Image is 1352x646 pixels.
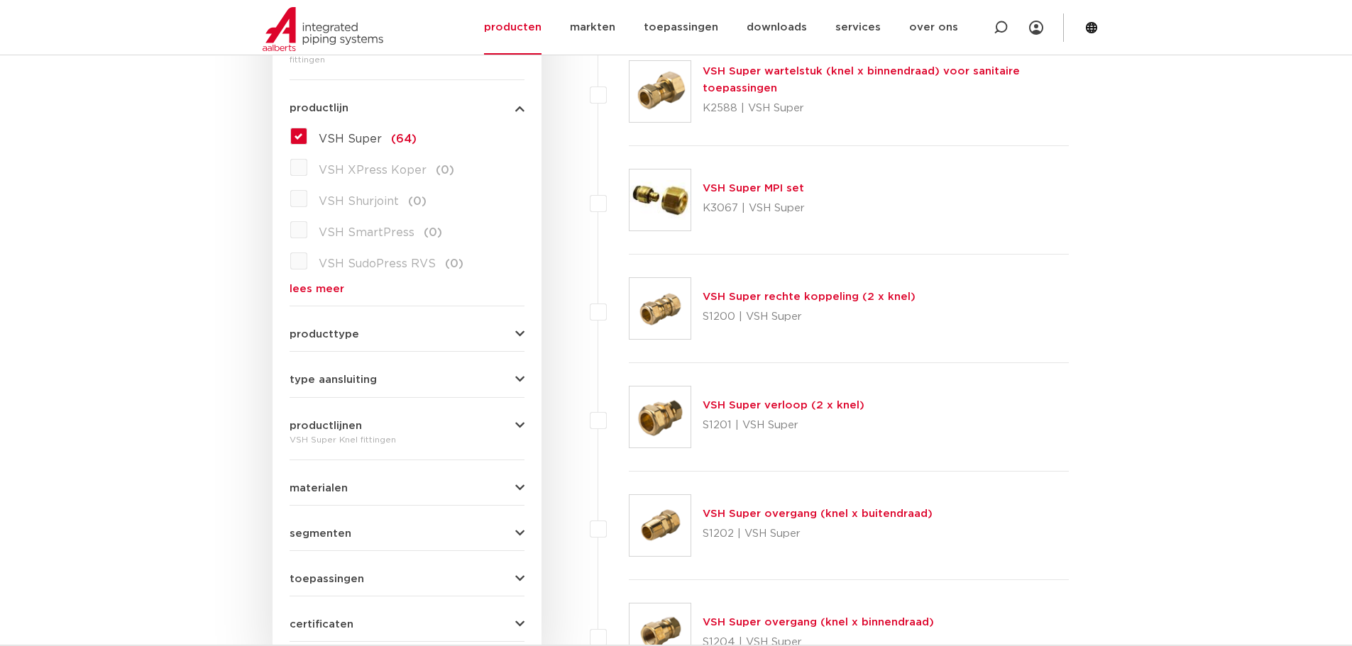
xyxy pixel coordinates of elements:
[703,617,934,628] a: VSH Super overgang (knel x binnendraad)
[319,258,436,269] span: VSH SudoPress RVS
[290,51,524,68] div: fittingen
[703,508,933,519] a: VSH Super overgang (knel x buitendraad)
[391,133,417,145] span: (64)
[436,165,454,176] span: (0)
[319,165,427,176] span: VSH XPress Koper
[630,386,691,447] img: Thumbnail for VSH Super verloop (2 x knel)
[319,133,382,145] span: VSH Super
[703,414,864,437] p: S1201 | VSH Super
[290,103,524,113] button: productlijn
[630,278,691,339] img: Thumbnail for VSH Super rechte koppeling (2 x knel)
[290,103,348,113] span: productlijn
[290,574,524,584] button: toepassingen
[319,227,414,238] span: VSH SmartPress
[424,227,442,238] span: (0)
[445,258,463,269] span: (0)
[703,183,804,194] a: VSH Super MPI set
[290,374,524,385] button: type aansluiting
[703,306,916,328] p: S1200 | VSH Super
[290,483,524,494] button: materialen
[290,528,524,539] button: segmenten
[703,291,916,302] a: VSH Super rechte koppeling (2 x knel)
[290,329,359,340] span: producttype
[630,61,691,122] img: Thumbnail for VSH Super wartelstuk (knel x binnendraad) voor sanitaire toepassingen
[319,196,399,207] span: VSH Shurjoint
[290,528,351,539] span: segmenten
[290,483,348,494] span: materialen
[408,196,427,207] span: (0)
[290,374,377,385] span: type aansluiting
[290,284,524,294] a: lees meer
[290,619,353,630] span: certificaten
[290,329,524,340] button: producttype
[703,66,1020,94] a: VSH Super wartelstuk (knel x binnendraad) voor sanitaire toepassingen
[630,169,691,230] img: Thumbnail for VSH Super MPI set
[703,523,933,545] p: S1202 | VSH Super
[630,495,691,556] img: Thumbnail for VSH Super overgang (knel x buitendraad)
[703,400,864,411] a: VSH Super verloop (2 x knel)
[290,574,364,584] span: toepassingen
[703,197,805,220] p: K3067 | VSH Super
[290,421,524,431] button: productlijnen
[290,619,524,630] button: certificaten
[703,97,1070,120] p: K2588 | VSH Super
[290,431,524,448] div: VSH Super Knel fittingen
[290,421,362,431] span: productlijnen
